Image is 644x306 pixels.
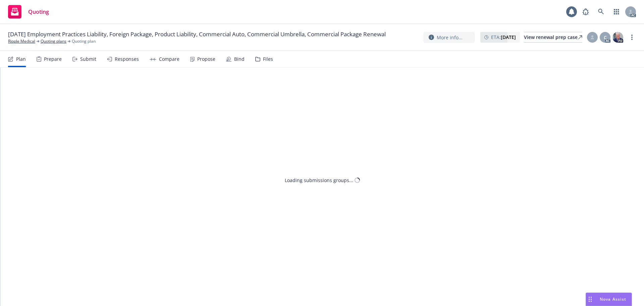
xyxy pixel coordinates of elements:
a: Quoting plans [41,38,66,44]
div: Drag to move [586,293,594,306]
div: Prepare [44,56,62,62]
a: Quoting [5,2,52,21]
div: Submit [80,56,96,62]
div: Responses [115,56,139,62]
a: View renewal prep case [524,32,582,43]
a: Ripple Medical [8,38,35,44]
span: Quoting [28,9,49,14]
a: more [628,33,636,41]
span: Nova Assist [600,296,626,302]
span: More info... [437,34,463,41]
span: Quoting plan [72,38,96,44]
button: Nova Assist [586,293,632,306]
button: More info... [423,32,475,43]
strong: [DATE] [501,34,516,40]
a: Switch app [610,5,623,18]
div: Loading submissions groups... [285,177,353,184]
div: Files [263,56,273,62]
div: Compare [159,56,179,62]
span: ETA : [491,34,516,41]
span: C [604,34,607,41]
div: Propose [197,56,215,62]
span: [DATE] Employment Practices Liability, Foreign Package, Product Liability, Commercial Auto, Comme... [8,30,386,38]
div: Bind [234,56,245,62]
div: Plan [16,56,26,62]
a: Search [594,5,608,18]
div: View renewal prep case [524,32,582,42]
a: Report a Bug [579,5,592,18]
img: photo [612,32,623,43]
